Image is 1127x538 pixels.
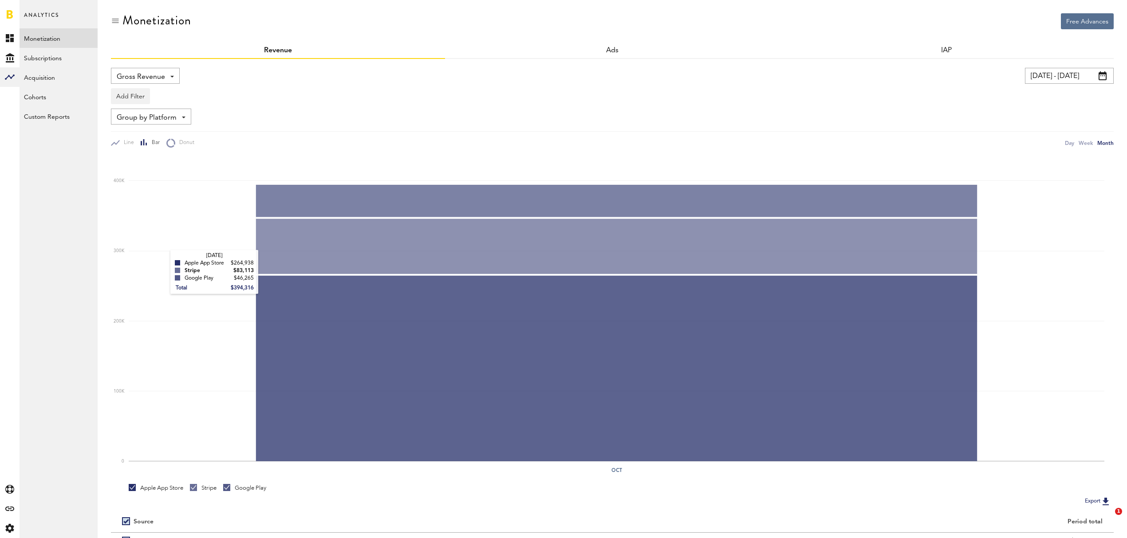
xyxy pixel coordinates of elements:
button: Add Filter [111,88,150,104]
div: Stripe [190,484,217,492]
text: 300K [114,249,125,253]
div: Source [134,518,154,526]
button: Export [1082,495,1114,507]
text: 200K [114,319,125,324]
a: Custom Reports [20,106,98,126]
text: 0 [122,459,124,464]
span: Donut [175,139,194,147]
a: Monetization [20,28,98,48]
a: Ads [606,47,619,54]
text: 400K [114,179,125,183]
button: Free Advances [1061,13,1114,29]
span: Analytics [24,10,59,28]
text: 100K [114,389,125,394]
img: Export [1100,496,1111,507]
a: Acquisition [20,67,98,87]
a: IAP [941,47,952,54]
span: Bar [148,139,160,147]
div: Month [1097,138,1114,148]
div: Apple App Store [129,484,183,492]
iframe: Intercom live chat [1097,508,1118,529]
div: Monetization [122,13,191,27]
div: Week [1079,138,1093,148]
div: Period total [623,518,1103,526]
span: Line [120,139,134,147]
div: Day [1065,138,1074,148]
span: Group by Platform [117,110,177,125]
span: Gross Revenue [117,70,165,85]
text: Oct [611,466,622,474]
span: 1 [1115,508,1122,515]
a: Cohorts [20,87,98,106]
a: Revenue [264,47,292,54]
div: Google Play [223,484,266,492]
a: Subscriptions [20,48,98,67]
